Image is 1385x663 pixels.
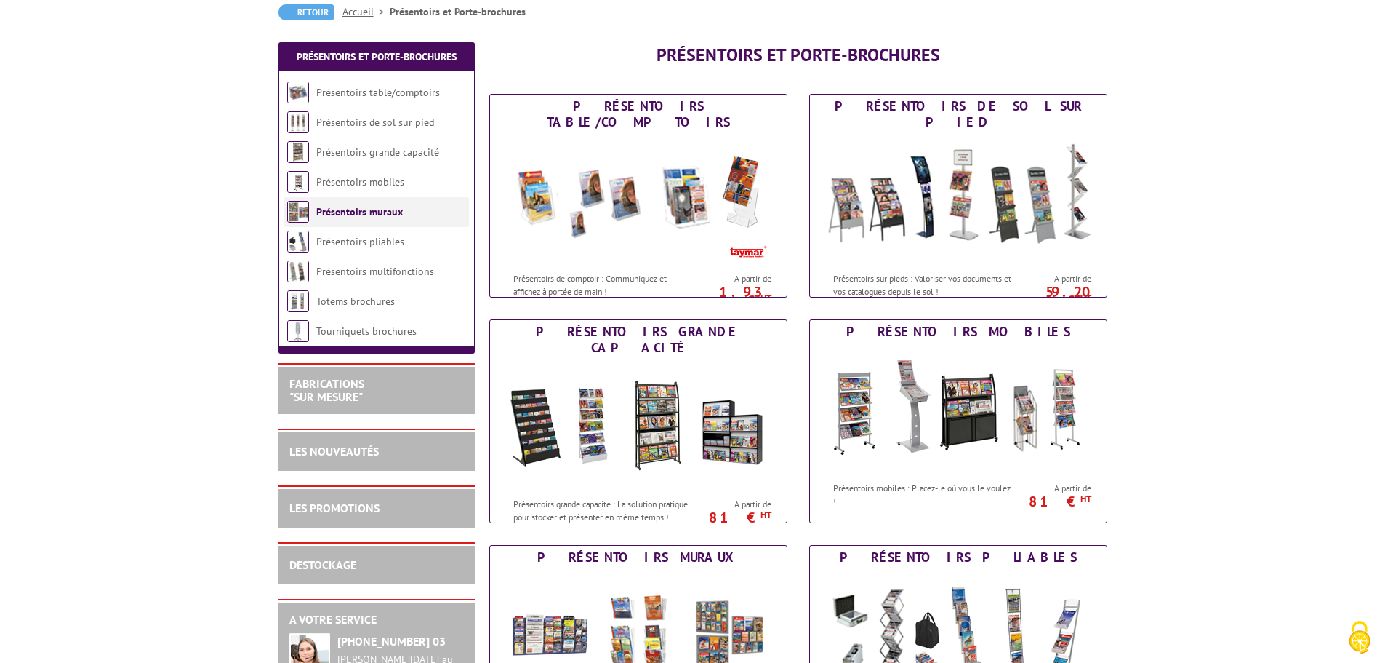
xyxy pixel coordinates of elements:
p: 81 € [690,513,771,522]
img: Tourniquets brochures [287,320,309,342]
a: Présentoirs table/comptoirs Présentoirs table/comptoirs Présentoirs de comptoir : Communiquez et ... [489,94,787,298]
img: Présentoirs table/comptoirs [287,82,309,103]
a: Présentoirs mobiles [316,175,404,188]
a: Présentoirs muraux [316,205,403,218]
button: Cookies (fenêtre modale) [1334,614,1385,663]
a: Présentoirs de sol sur pied Présentoirs de sol sur pied Présentoirs sur pieds : Valoriser vos doc... [809,94,1107,298]
p: Présentoirs sur pieds : Valoriser vos documents et vos catalogues depuis le sol ! [833,272,1013,297]
img: Présentoirs grande capacité [504,360,773,491]
strong: [PHONE_NUMBER] 03 [337,634,446,648]
img: Présentoirs multifonctions [287,261,309,282]
sup: HT [760,509,771,521]
img: Présentoirs grande capacité [287,141,309,163]
div: Présentoirs grande capacité [494,324,783,356]
img: Présentoirs mobiles [287,171,309,193]
a: Présentoirs pliables [316,235,404,248]
div: Présentoirs de sol sur pied [814,98,1103,130]
span: A partir de [697,499,771,510]
a: Tourniquets brochures [316,325,417,338]
img: Présentoirs de sol sur pied [287,111,309,133]
div: Présentoirs table/comptoirs [494,98,783,130]
a: DESTOCKAGE [289,557,356,572]
sup: HT [760,292,771,304]
sup: HT [1080,493,1091,505]
img: Présentoirs de sol sur pied [824,134,1093,265]
img: Cookies (fenêtre modale) [1341,619,1378,656]
p: Présentoirs grande capacité : La solution pratique pour stocker et présenter en même temps ! [513,498,694,523]
p: 81 € [1010,497,1091,506]
img: Présentoirs pliables [287,231,309,253]
span: A partir de [697,273,771,285]
a: Retour [278,4,334,20]
h2: A votre service [289,614,464,627]
span: A partir de [1017,273,1091,285]
img: Présentoirs muraux [287,201,309,223]
p: 59.20 € [1010,287,1091,305]
p: Présentoirs de comptoir : Communiquez et affichez à portée de main ! [513,272,694,297]
a: LES NOUVEAUTÉS [289,444,379,458]
div: Présentoirs mobiles [814,324,1103,340]
p: 1.93 € [690,287,771,305]
a: LES PROMOTIONS [289,501,380,515]
a: Accueil [342,5,390,18]
a: Totems brochures [316,295,395,308]
a: Présentoirs table/comptoirs [316,86,440,99]
h1: Présentoirs et Porte-brochures [489,46,1107,65]
a: Présentoirs grande capacité Présentoirs grande capacité Présentoirs grande capacité : La solution... [489,319,787,523]
a: FABRICATIONS"Sur Mesure" [289,376,364,404]
li: Présentoirs et Porte-brochures [390,4,526,19]
a: Présentoirs et Porte-brochures [297,50,457,63]
span: A partir de [1017,483,1091,494]
a: Présentoirs multifonctions [316,265,434,278]
a: Présentoirs de sol sur pied [316,116,434,129]
sup: HT [1080,292,1091,304]
div: Présentoirs pliables [814,549,1103,565]
a: Présentoirs mobiles Présentoirs mobiles Présentoirs mobiles : Placez-le où vous le voulez ! A par... [809,319,1107,523]
a: Présentoirs grande capacité [316,146,439,159]
img: Totems brochures [287,290,309,312]
img: Présentoirs table/comptoirs [504,134,773,265]
div: Présentoirs muraux [494,549,783,565]
p: Présentoirs mobiles : Placez-le où vous le voulez ! [833,482,1013,507]
img: Présentoirs mobiles [824,344,1093,475]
